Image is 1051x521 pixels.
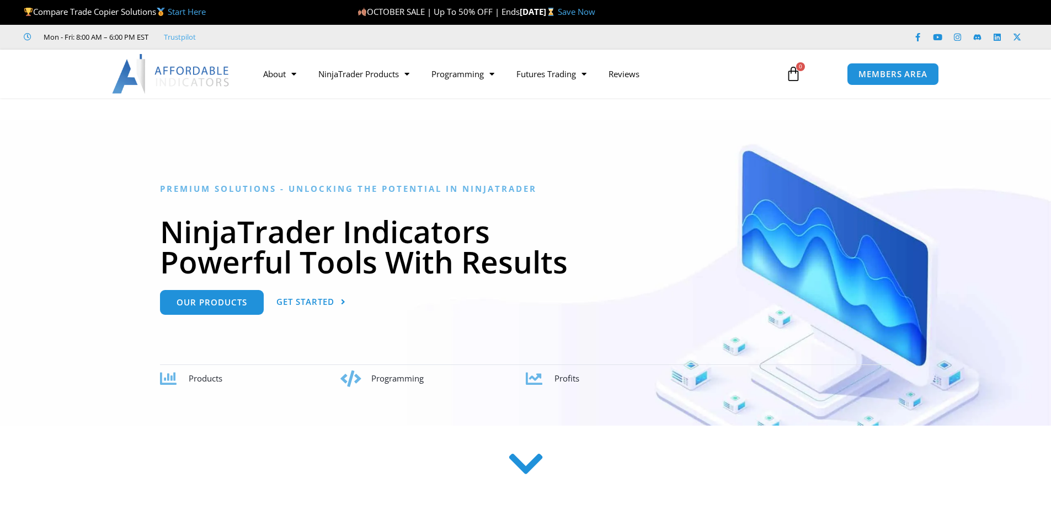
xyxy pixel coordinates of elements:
[547,8,555,16] img: ⌛
[307,61,420,87] a: NinjaTrader Products
[41,30,148,44] span: Mon - Fri: 8:00 AM – 6:00 PM EST
[847,63,939,85] a: MEMBERS AREA
[858,70,927,78] span: MEMBERS AREA
[276,298,334,306] span: Get Started
[520,6,558,17] strong: [DATE]
[252,61,307,87] a: About
[164,30,196,44] a: Trustpilot
[157,8,165,16] img: 🥇
[505,61,597,87] a: Futures Trading
[597,61,650,87] a: Reviews
[796,62,805,71] span: 0
[177,298,247,307] span: Our Products
[769,58,818,90] a: 0
[420,61,505,87] a: Programming
[160,290,264,315] a: Our Products
[112,54,231,94] img: LogoAI | Affordable Indicators – NinjaTrader
[24,8,33,16] img: 🏆
[358,6,520,17] span: OCTOBER SALE | Up To 50% OFF | Ends
[371,373,424,384] span: Programming
[168,6,206,17] a: Start Here
[189,373,222,384] span: Products
[554,373,579,384] span: Profits
[358,8,366,16] img: 🍂
[160,216,891,277] h1: NinjaTrader Indicators Powerful Tools With Results
[160,184,891,194] h6: Premium Solutions - Unlocking the Potential in NinjaTrader
[24,6,206,17] span: Compare Trade Copier Solutions
[252,61,773,87] nav: Menu
[276,290,346,315] a: Get Started
[558,6,595,17] a: Save Now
